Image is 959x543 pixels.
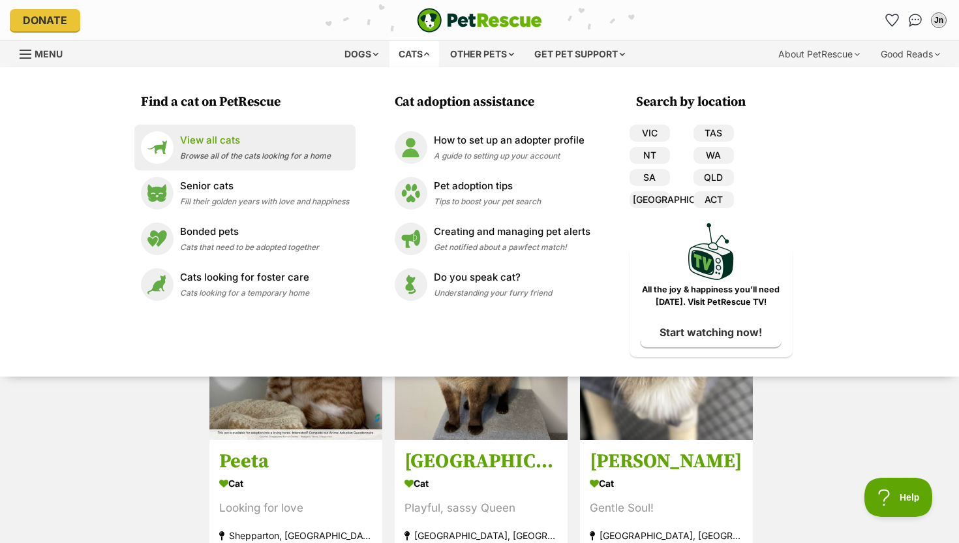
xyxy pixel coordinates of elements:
[434,133,585,148] p: How to set up an adopter profile
[395,223,590,255] a: Creating and managing pet alerts Creating and managing pet alerts Get notified about a pawfect ma...
[932,14,945,27] div: Jn
[693,147,734,164] a: WA
[141,177,349,209] a: Senior cats Senior cats Fill their golden years with love and happiness
[395,223,427,255] img: Creating and managing pet alerts
[688,223,734,280] img: PetRescue TV logo
[141,177,174,209] img: Senior cats
[395,93,597,112] h3: Cat adoption assistance
[395,268,427,301] img: Do you speak cat?
[693,125,734,142] a: TAS
[630,125,670,142] a: VIC
[434,196,541,206] span: Tips to boost your pet search
[404,450,558,474] h3: [GEOGRAPHIC_DATA]
[180,133,331,148] p: View all cats
[219,450,373,474] h3: Peeta
[141,93,356,112] h3: Find a cat on PetRescue
[636,93,793,112] h3: Search by location
[590,474,743,493] div: Cat
[434,151,560,161] span: A guide to setting up your account
[434,270,552,285] p: Do you speak cat?
[639,284,783,309] p: All the joy & happiness you’ll need [DATE]. Visit PetRescue TV!
[434,242,567,252] span: Get notified about a pawfect match!
[395,131,590,164] a: How to set up an adopter profile How to set up an adopter profile A guide to setting up your account
[630,191,670,208] a: [GEOGRAPHIC_DATA]
[141,223,349,255] a: Bonded pets Bonded pets Cats that need to be adopted together
[404,474,558,493] div: Cat
[20,41,72,65] a: Menu
[525,41,634,67] div: Get pet support
[640,317,782,347] a: Start watching now!
[180,196,349,206] span: Fill their golden years with love and happiness
[10,9,80,31] a: Donate
[180,179,349,194] p: Senior cats
[590,450,743,474] h3: [PERSON_NAME]
[404,500,558,518] div: Playful, sassy Queen
[630,169,670,186] a: SA
[35,48,63,59] span: Menu
[864,478,933,517] iframe: Help Scout Beacon - Open
[141,268,349,301] a: Cats looking for foster care Cats looking for foster care Cats looking for a temporary home
[395,177,590,209] a: Pet adoption tips Pet adoption tips Tips to boost your pet search
[180,151,331,161] span: Browse all of the cats looking for a home
[434,179,541,194] p: Pet adoption tips
[180,288,309,298] span: Cats looking for a temporary home
[219,474,373,493] div: Cat
[395,131,427,164] img: How to set up an adopter profile
[417,8,542,33] img: logo-e224e6f780fb5917bec1dbf3a21bbac754714ae5b6737aabdf751b685950b380.svg
[769,41,869,67] div: About PetRescue
[905,10,926,31] a: Conversations
[590,500,743,518] div: Gentle Soul!
[180,242,319,252] span: Cats that need to be adopted together
[180,270,309,285] p: Cats looking for foster care
[928,10,949,31] button: My account
[417,8,542,33] a: PetRescue
[693,169,734,186] a: QLD
[335,41,388,67] div: Dogs
[881,10,902,31] a: Favourites
[693,191,734,208] a: ACT
[441,41,523,67] div: Other pets
[180,225,319,240] p: Bonded pets
[141,268,174,301] img: Cats looking for foster care
[395,268,590,301] a: Do you speak cat? Do you speak cat? Understanding your furry friend
[872,41,949,67] div: Good Reads
[881,10,949,31] ul: Account quick links
[141,131,174,164] img: View all cats
[395,177,427,209] img: Pet adoption tips
[141,131,349,164] a: View all cats View all cats Browse all of the cats looking for a home
[909,14,922,27] img: chat-41dd97257d64d25036548639549fe6c8038ab92f7586957e7f3b1b290dea8141.svg
[434,225,590,240] p: Creating and managing pet alerts
[141,223,174,255] img: Bonded pets
[630,147,670,164] a: NT
[389,41,439,67] div: Cats
[219,500,373,518] div: Looking for love
[434,288,552,298] span: Understanding your furry friend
